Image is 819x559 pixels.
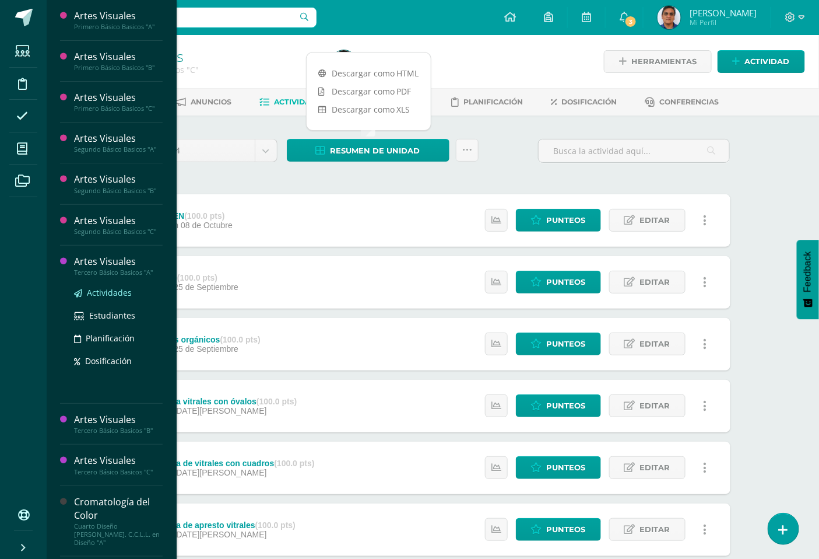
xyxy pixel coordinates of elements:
a: Artes VisualesTercero Básico Basicos "C" [74,454,163,476]
div: práctica de vitrales con cuadros [149,459,314,468]
div: Primero Básico Basicos "B" [74,64,163,72]
a: Artes VisualesPrimero Básico Basicos "C" [74,91,163,113]
span: Punteos [547,457,586,478]
span: Planificación [463,97,523,106]
a: Punteos [516,394,601,417]
span: Herramientas [631,51,697,72]
img: 273b6853e3968a0849ea5b67cbf1d59c.png [658,6,681,29]
span: Editar [640,457,670,478]
strong: (100.0 pts) [255,520,296,530]
div: Artes Visuales [74,50,163,64]
span: [PERSON_NAME] [690,7,757,19]
a: Resumen de unidad [287,139,449,162]
span: 25 de Septiembre [174,282,238,292]
a: Artes VisualesSegundo Básico Basicos "B" [74,173,163,194]
a: Dosificación [74,354,163,368]
a: Planificación [451,93,523,111]
div: Segundo Básico Basicos "C" [74,228,163,236]
div: Artes Visuales [74,173,163,186]
span: [DATE][PERSON_NAME] [174,530,266,539]
div: práctica de apresto vitrales [149,520,296,530]
div: Artes Visuales [74,413,163,427]
span: Dosificación [85,355,132,366]
strong: (100.0 pts) [184,211,224,221]
span: Conferencias [659,97,719,106]
div: Artes Visuales [74,255,163,268]
div: Segundo Básico Basicos "B" [74,187,163,195]
a: Anuncios [175,93,231,111]
div: Artes Visuales [74,214,163,228]
a: Artes VisualesTercero Básico Basicos "A" [74,255,163,277]
a: Actividades [74,286,163,299]
a: Cromatología del ColorCuarto Diseño [PERSON_NAME]. C.C.L.L. en Diseño "A" [74,495,163,547]
span: Dosificación [561,97,617,106]
span: Punteos [547,271,586,293]
span: Actividad [745,51,790,72]
strong: (100.0 pts) [177,273,217,282]
div: Tercero Básico Basicos "A" [74,268,163,277]
div: Artes Visuales [74,91,163,104]
div: Cuarto Diseño [PERSON_NAME]. C.C.L.L. en Diseño "A" [74,522,163,547]
span: Editar [640,271,670,293]
div: Primero Básico Basicos "A" [74,23,163,31]
strong: (100.0 pts) [256,397,297,406]
span: 3 [624,15,637,28]
a: Dosificación [551,93,617,111]
div: Cromatología del Color [74,495,163,522]
span: Unidad 4 [145,139,246,162]
span: [DATE][PERSON_NAME] [174,468,266,477]
span: Editar [640,395,670,417]
a: Artes VisualesTercero Básico Basicos "B" [74,413,163,435]
span: Mi Perfil [690,18,757,27]
span: 08 de Octubre [181,221,233,230]
input: Busca un usuario... [54,8,317,27]
span: Punteos [547,395,586,417]
a: Artes VisualesPrimero Básico Basicos "A" [74,9,163,31]
span: 25 de Septiembre [174,344,238,354]
div: EXAMEN [149,211,232,221]
a: Unidad 4 [136,139,277,162]
div: Artes Visuales [74,9,163,23]
div: paisaje [149,273,238,282]
span: Punteos [547,333,586,355]
span: Planificación [86,333,135,344]
a: Descargar como XLS [307,100,431,118]
span: Feedback [803,251,813,292]
strong: (100.0 pts) [220,335,261,344]
a: Planificación [74,331,163,345]
div: práctica vitrales con óvalos [149,397,297,406]
a: Descargar como PDF [307,82,431,100]
img: 273b6853e3968a0849ea5b67cbf1d59c.png [332,50,356,74]
span: Editar [640,519,670,540]
a: Punteos [516,209,601,232]
span: Actividades [87,287,132,298]
a: Herramientas [604,50,712,73]
div: Segundo Básico Basicos "A" [74,145,163,153]
a: Estudiantes [74,309,163,322]
span: Actividades [274,97,325,106]
a: Actividad [718,50,805,73]
a: Punteos [516,333,601,355]
strong: (100.0 pts) [274,459,314,468]
div: Artes Visuales [74,454,163,467]
a: Artes VisualesSegundo Básico Basicos "C" [74,214,163,236]
div: Tercero Básico Basicos "C" [74,468,163,476]
a: Punteos [516,456,601,479]
span: Estudiantes [89,310,135,321]
a: Punteos [516,271,601,294]
span: Punteos [547,519,586,540]
div: Primero Básico Basicos "C" [74,104,163,113]
div: Vitrales orgánicos [149,335,260,344]
a: Descargar como HTML [307,64,431,82]
a: Actividades [259,93,325,111]
span: [DATE][PERSON_NAME] [174,406,266,415]
span: Editar [640,209,670,231]
a: Conferencias [645,93,719,111]
span: Resumen de unidad [331,140,420,162]
div: Segundo Básico Basicos 'C' [91,64,318,75]
div: Artes Visuales [74,132,163,145]
span: Punteos [547,209,586,231]
input: Busca la actividad aquí... [539,139,729,162]
h1: Artes Visuales [91,48,318,64]
span: Editar [640,333,670,355]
